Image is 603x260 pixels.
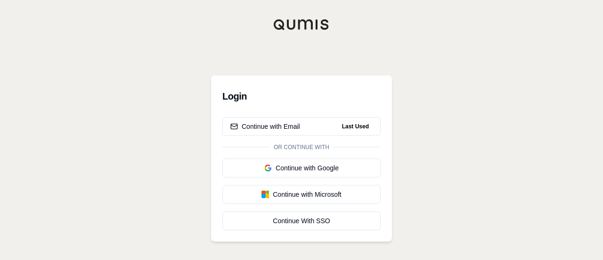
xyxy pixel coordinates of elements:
button: Continue with Microsoft [222,185,381,204]
div: Continue with Email [230,122,300,131]
div: Continue with Microsoft [230,190,373,199]
button: Continue with Google [222,159,381,177]
span: Last Used [338,121,373,132]
div: Continue With SSO [230,216,373,226]
h3: Login [222,87,381,106]
div: Continue with Google [230,163,373,173]
button: Continue with EmailLast Used [222,117,381,136]
img: Qumis [273,19,330,30]
a: Continue With SSO [222,211,381,230]
span: Or continue with [270,143,333,151]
